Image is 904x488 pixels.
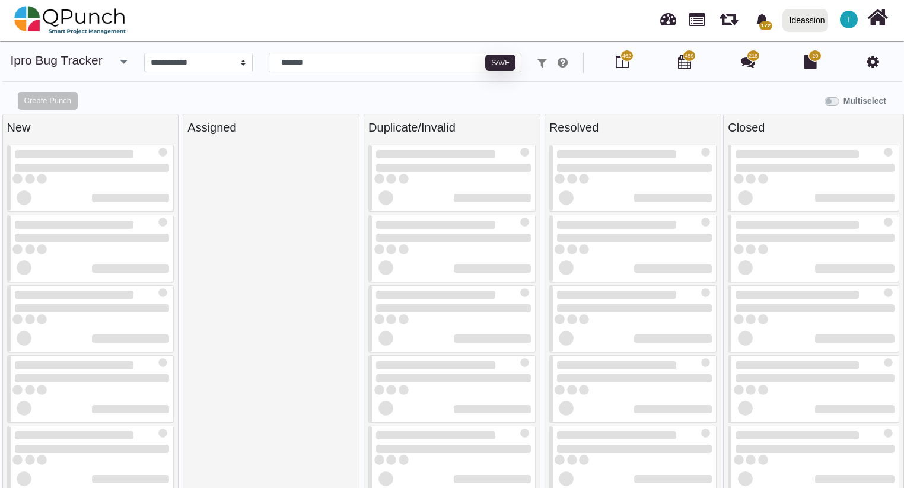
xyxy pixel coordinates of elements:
i: Home [867,7,888,29]
span: 218 [749,52,757,60]
img: qpunch-sp.fa6292f.png [14,2,126,38]
i: Punch Discussion [741,55,755,69]
svg: bell fill [756,14,768,26]
i: Document Library [804,55,817,69]
span: Thalha [840,11,858,28]
span: Iteration [720,6,738,25]
button: Save [485,55,515,71]
div: Ideassion [790,10,825,31]
a: T [833,1,865,39]
i: e.g: punch or !ticket or &Type or #Status or @username or $priority or *iteration or ^additionalf... [558,57,568,69]
a: ipro Bug Tracker [11,53,103,67]
button: Create Punch [18,92,78,110]
a: Ideassion [777,1,833,40]
i: Calendar [678,55,691,69]
div: Closed [728,119,899,136]
span: 459 [685,52,694,60]
span: 462 [622,52,631,60]
div: Assigned [187,119,355,136]
span: Dashboard [660,7,676,25]
span: T [846,16,851,23]
span: 20 [812,52,818,60]
span: 172 [759,21,772,30]
b: Multiselect [843,96,886,106]
a: bell fill172 [749,1,778,38]
span: Projects [689,8,705,26]
div: New [7,119,174,136]
div: Notification [752,9,772,30]
div: Duplicate/Invalid [368,119,536,136]
i: Board [616,55,629,69]
div: Resolved [549,119,717,136]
